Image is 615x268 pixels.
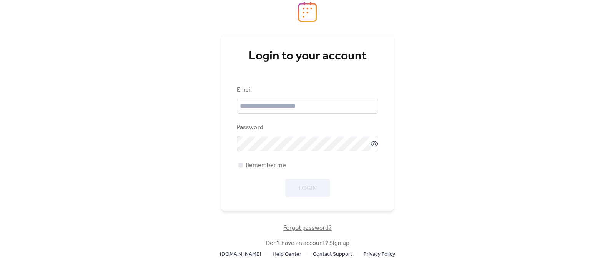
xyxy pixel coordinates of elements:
span: Contact Support [313,250,352,259]
a: Forgot password? [283,226,332,230]
div: Login to your account [237,49,378,64]
span: Forgot password? [283,224,332,233]
span: Don't have an account? [266,239,349,248]
a: Contact Support [313,249,352,259]
a: [DOMAIN_NAME] [220,249,261,259]
span: Remember me [246,161,286,170]
a: Help Center [273,249,301,259]
a: Privacy Policy [364,249,395,259]
span: [DOMAIN_NAME] [220,250,261,259]
img: logo [298,2,317,22]
span: Help Center [273,250,301,259]
div: Password [237,123,377,132]
span: Privacy Policy [364,250,395,259]
a: Sign up [329,237,349,249]
div: Email [237,85,377,95]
